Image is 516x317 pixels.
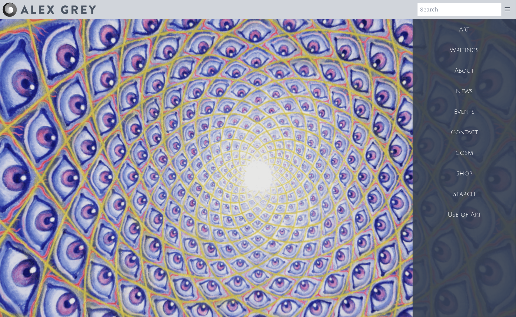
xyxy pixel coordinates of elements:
a: Search [413,184,516,204]
a: CoSM [413,143,516,163]
a: Events [413,102,516,122]
a: Use of Art [413,204,516,225]
input: Search [418,3,501,16]
a: About [413,60,516,81]
a: Art [413,19,516,40]
a: Writings [413,40,516,60]
a: Contact [413,122,516,143]
a: Shop [413,163,516,184]
a: News [413,81,516,102]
